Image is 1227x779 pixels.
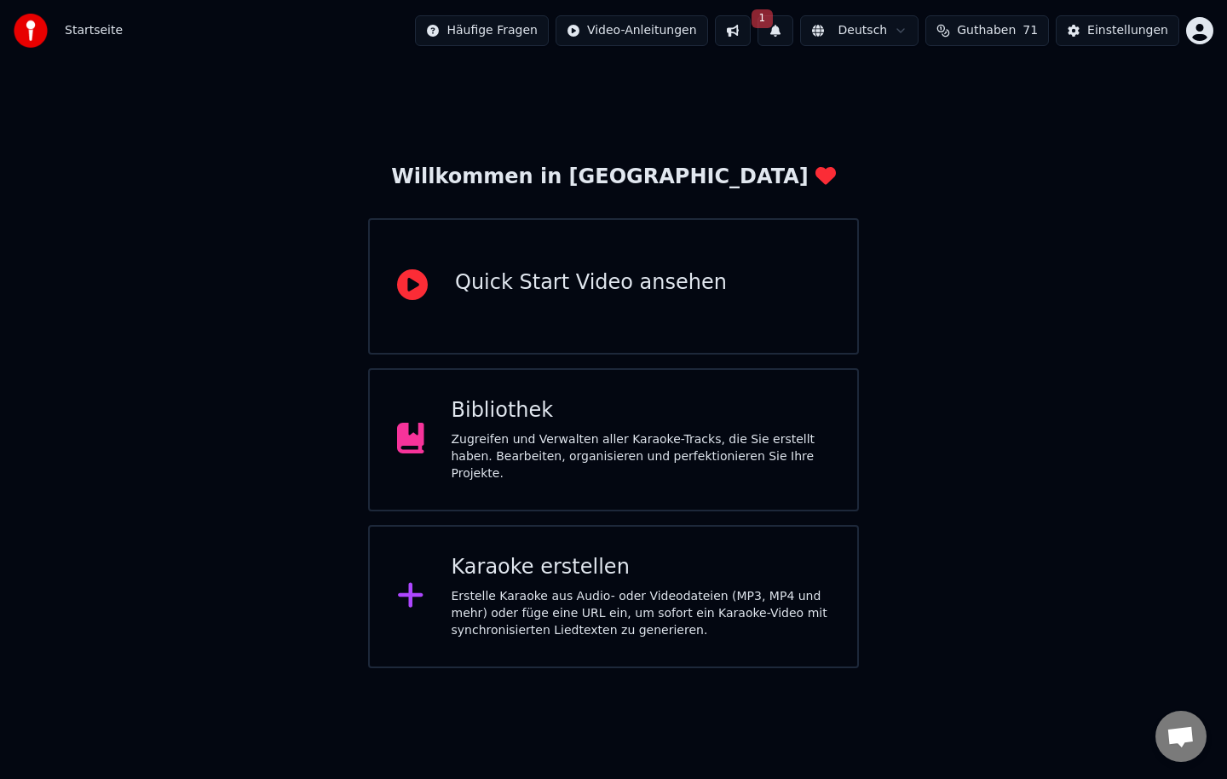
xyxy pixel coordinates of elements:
[1087,22,1168,39] div: Einstellungen
[452,554,831,581] div: Karaoke erstellen
[455,269,727,297] div: Quick Start Video ansehen
[925,15,1049,46] button: Guthaben71
[452,588,831,639] div: Erstelle Karaoke aus Audio- oder Videodateien (MP3, MP4 und mehr) oder füge eine URL ein, um sofo...
[752,9,774,28] span: 1
[14,14,48,48] img: youka
[65,22,123,39] nav: breadcrumb
[65,22,123,39] span: Startseite
[415,15,549,46] button: Häufige Fragen
[1155,711,1207,762] a: Chat öffnen
[758,15,793,46] button: 1
[452,431,831,482] div: Zugreifen und Verwalten aller Karaoke-Tracks, die Sie erstellt haben. Bearbeiten, organisieren un...
[1022,22,1038,39] span: 71
[391,164,835,191] div: Willkommen in [GEOGRAPHIC_DATA]
[957,22,1016,39] span: Guthaben
[556,15,708,46] button: Video-Anleitungen
[1056,15,1179,46] button: Einstellungen
[452,397,831,424] div: Bibliothek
